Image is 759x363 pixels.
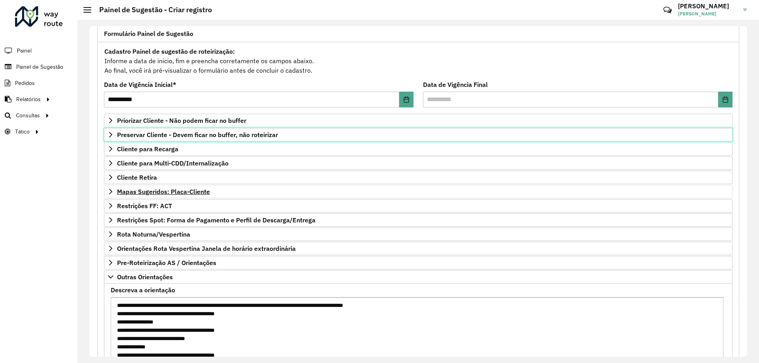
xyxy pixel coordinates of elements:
[104,242,733,255] a: Orientações Rota Vespertina Janela de horário extraordinária
[104,228,733,241] a: Rota Noturna/Vespertina
[91,6,212,14] h2: Painel de Sugestão - Criar registro
[678,10,737,17] span: [PERSON_NAME]
[117,217,315,223] span: Restrições Spot: Forma de Pagamento e Perfil de Descarga/Entrega
[111,285,175,295] label: Descreva a orientação
[678,2,737,10] h3: [PERSON_NAME]
[117,203,172,209] span: Restrições FF: ACT
[117,188,210,195] span: Mapas Sugeridos: Placa-Cliente
[16,95,41,103] span: Relatórios
[117,231,190,237] span: Rota Noturna/Vespertina
[104,80,176,89] label: Data de Vigência Inicial
[104,199,733,213] a: Restrições FF: ACT
[104,142,733,156] a: Cliente para Recarga
[104,156,733,170] a: Cliente para Multi-CDD/Internalização
[104,30,193,37] span: Formulário Painel de Sugestão
[104,171,733,184] a: Cliente Retira
[15,79,35,87] span: Pedidos
[117,174,157,181] span: Cliente Retira
[117,274,173,280] span: Outras Orientações
[15,128,30,136] span: Tático
[16,63,63,71] span: Painel de Sugestão
[117,160,228,166] span: Cliente para Multi-CDD/Internalização
[16,111,40,120] span: Consultas
[104,47,235,55] strong: Cadastro Painel de sugestão de roteirização:
[104,128,733,141] a: Preservar Cliente - Devem ficar no buffer, não roteirizar
[117,117,246,124] span: Priorizar Cliente - Não podem ficar no buffer
[17,47,32,55] span: Painel
[718,92,733,107] button: Choose Date
[117,245,296,252] span: Orientações Rota Vespertina Janela de horário extraordinária
[659,2,676,19] a: Contato Rápido
[104,114,733,127] a: Priorizar Cliente - Não podem ficar no buffer
[104,256,733,269] a: Pre-Roteirização AS / Orientações
[117,132,278,138] span: Preservar Cliente - Devem ficar no buffer, não roteirizar
[117,146,178,152] span: Cliente para Recarga
[104,213,733,227] a: Restrições Spot: Forma de Pagamento e Perfil de Descarga/Entrega
[423,80,488,89] label: Data de Vigência Final
[104,270,733,284] a: Outras Orientações
[104,46,733,75] div: Informe a data de inicio, fim e preencha corretamente os campos abaixo. Ao final, você irá pré-vi...
[104,185,733,198] a: Mapas Sugeridos: Placa-Cliente
[117,260,216,266] span: Pre-Roteirização AS / Orientações
[399,92,413,107] button: Choose Date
